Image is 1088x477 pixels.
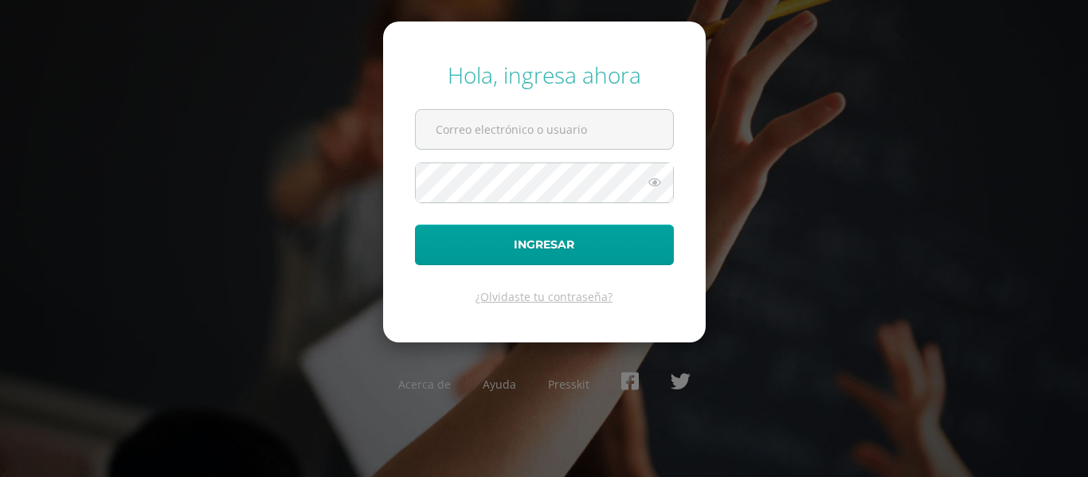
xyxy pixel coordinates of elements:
[415,225,674,265] button: Ingresar
[548,377,589,392] a: Presskit
[483,377,516,392] a: Ayuda
[415,60,674,90] div: Hola, ingresa ahora
[416,110,673,149] input: Correo electrónico o usuario
[398,377,451,392] a: Acerca de
[476,289,612,304] a: ¿Olvidaste tu contraseña?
